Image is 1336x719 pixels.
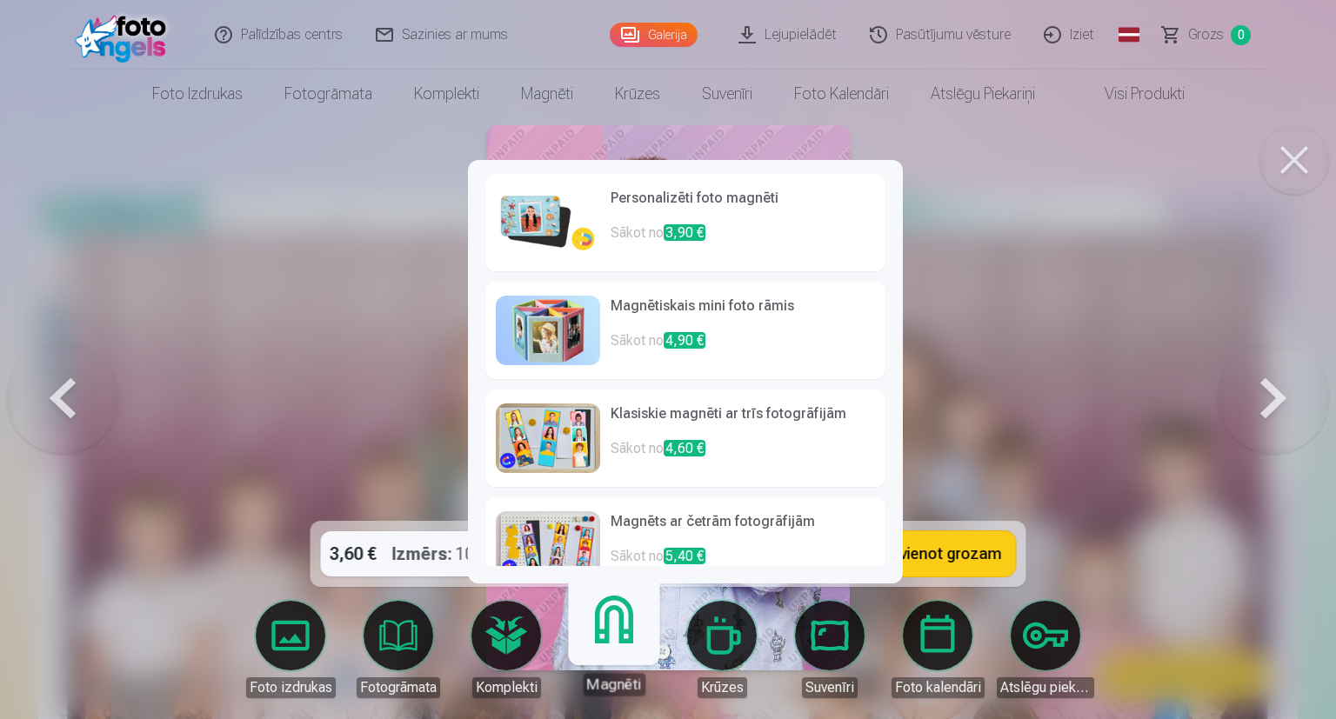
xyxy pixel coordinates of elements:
[246,677,336,698] div: Foto izdrukas
[611,296,875,330] h6: Magnētiskais mini foto rāmis
[664,224,705,241] span: 3,90 €
[611,330,875,365] p: Sākot no
[664,440,705,456] span: 4,60 €
[673,601,771,698] a: Krūzes
[583,673,645,696] div: Magnēti
[357,677,440,698] div: Fotogrāmata
[611,403,875,438] h6: Klasiskie magnēti ar trīs fotogrāfijām
[802,677,858,698] div: Suvenīri
[350,601,447,698] a: Fotogrāmata
[889,601,986,698] a: Foto kalendāri
[664,548,705,564] span: 5,40 €
[131,70,264,118] a: Foto izdrukas
[611,223,875,257] p: Sākot no
[611,438,875,473] p: Sākot no
[485,282,885,379] a: Magnētiskais mini foto rāmisSākot no4,90 €
[910,70,1056,118] a: Atslēgu piekariņi
[773,70,910,118] a: Foto kalendāri
[392,542,452,566] strong: Izmērs :
[485,174,885,271] a: Personalizēti foto magnētiSākot no3,90 €
[560,589,667,696] a: Magnēti
[458,601,555,698] a: Komplekti
[472,677,541,698] div: Komplekti
[698,677,747,698] div: Krūzes
[1056,70,1206,118] a: Visi produkti
[664,332,705,349] span: 4,90 €
[997,601,1094,698] a: Atslēgu piekariņi
[1231,25,1251,45] span: 0
[594,70,681,118] a: Krūzes
[485,497,885,595] a: Magnēts ar četrām fotogrāfijāmSākot no5,40 €
[681,70,773,118] a: Suvenīri
[997,677,1094,698] div: Atslēgu piekariņi
[611,188,875,223] h6: Personalizēti foto magnēti
[242,601,339,698] a: Foto izdrukas
[75,7,175,63] img: /fa1
[831,531,1016,576] button: Pievienot grozam
[321,531,385,576] div: 3,60 €
[781,601,878,698] a: Suvenīri
[393,70,500,118] a: Komplekti
[892,677,985,698] div: Foto kalendāri
[611,546,875,581] p: Sākot no
[485,389,885,487] a: Klasiskie magnēti ar trīs fotogrāfijāmSākot no4,60 €
[610,23,698,47] a: Galerija
[500,70,594,118] a: Magnēti
[879,546,1002,562] span: Pievienot grozam
[1188,24,1224,45] span: Grozs
[392,531,525,576] div: 10x15cm
[264,70,393,118] a: Fotogrāmata
[611,511,875,546] h6: Magnēts ar četrām fotogrāfijām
